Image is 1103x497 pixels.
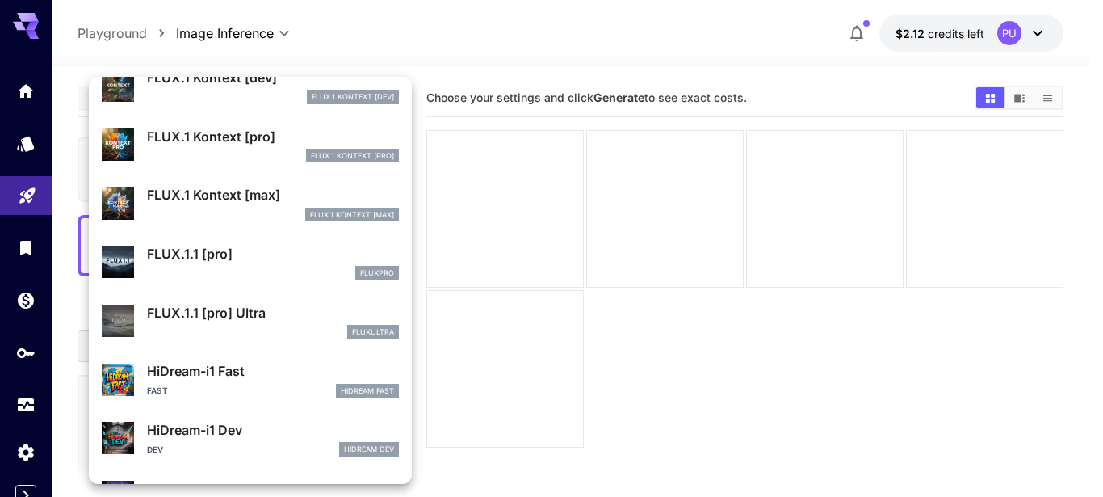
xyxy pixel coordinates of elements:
[344,444,394,455] p: HiDream Dev
[147,303,399,322] p: FLUX.1.1 [pro] Ultra
[147,444,163,456] p: Dev
[311,150,394,162] p: FLUX.1 Kontext [pro]
[360,267,394,279] p: fluxpro
[102,355,399,404] div: HiDream-i1 FastFastHiDream Fast
[102,238,399,287] div: FLUX.1.1 [pro]fluxpro
[310,209,394,221] p: FLUX.1 Kontext [max]
[102,179,399,228] div: FLUX.1 Kontext [max]FLUX.1 Kontext [max]
[102,61,399,111] div: FLUX.1 Kontext [dev]FLUX.1 Kontext [dev]
[147,127,399,146] p: FLUX.1 Kontext [pro]
[147,385,168,397] p: Fast
[341,385,394,397] p: HiDream Fast
[147,420,399,440] p: HiDream-i1 Dev
[102,297,399,346] div: FLUX.1.1 [pro] Ultrafluxultra
[352,326,394,338] p: fluxultra
[102,414,399,463] div: HiDream-i1 DevDevHiDream Dev
[147,68,399,87] p: FLUX.1 Kontext [dev]
[147,185,399,204] p: FLUX.1 Kontext [max]
[312,91,394,103] p: FLUX.1 Kontext [dev]
[147,244,399,263] p: FLUX.1.1 [pro]
[102,120,399,170] div: FLUX.1 Kontext [pro]FLUX.1 Kontext [pro]
[147,361,399,381] p: HiDream-i1 Fast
